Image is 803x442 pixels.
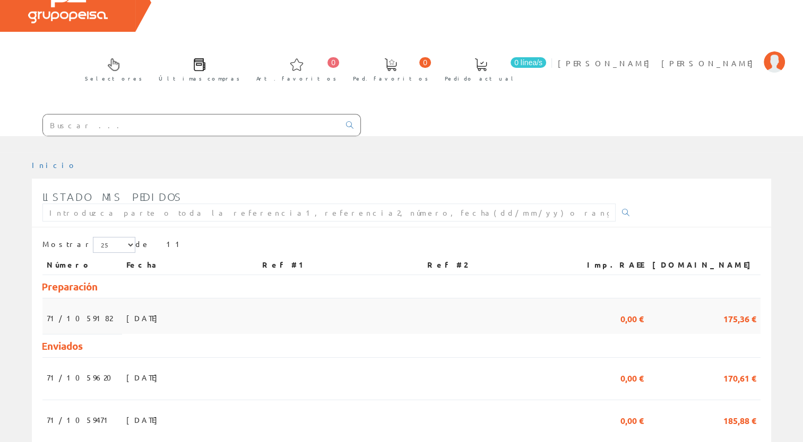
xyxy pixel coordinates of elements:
th: Imp.RAEE [568,255,648,275]
span: Listado mis pedidos [42,190,182,203]
th: Ref #2 [423,255,568,275]
span: [DATE] [126,309,163,327]
a: Últimas compras [148,49,245,88]
span: Últimas compras [159,73,240,84]
span: 0 [419,57,431,68]
label: Mostrar [42,237,135,253]
a: [PERSON_NAME] [PERSON_NAME] [558,49,785,59]
span: 0,00 € [620,309,644,327]
a: Inicio [32,160,77,170]
span: 71/1059471 [47,411,113,429]
div: de 11 [42,237,761,255]
span: 71/1059620 [47,368,118,386]
th: Fecha [122,255,258,275]
th: Número [42,255,122,275]
span: [DATE] [126,368,163,386]
span: Selectores [85,73,142,84]
input: Buscar ... [43,114,340,136]
span: Enviados [41,339,83,352]
span: 0 línea/s [511,57,546,68]
select: Mostrar [93,237,135,253]
input: Introduzca parte o toda la referencia1, referencia2, número, fecha(dd/mm/yy) o rango de fechas(dd... [42,204,616,222]
span: 71/1059182 [47,309,113,327]
span: [DATE] [126,411,163,429]
span: Pedido actual [445,73,517,84]
span: 0,00 € [620,368,644,386]
th: Ref #1 [258,255,422,275]
span: Preparación [41,280,98,293]
th: [DOMAIN_NAME] [648,255,761,275]
span: [PERSON_NAME] [PERSON_NAME] [558,58,758,68]
span: 185,88 € [723,411,756,429]
span: 0,00 € [620,411,644,429]
span: 170,61 € [723,368,756,386]
span: Ped. favoritos [353,73,428,84]
a: Selectores [74,49,148,88]
span: 0 [327,57,339,68]
span: Art. favoritos [256,73,336,84]
span: 175,36 € [723,309,756,327]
